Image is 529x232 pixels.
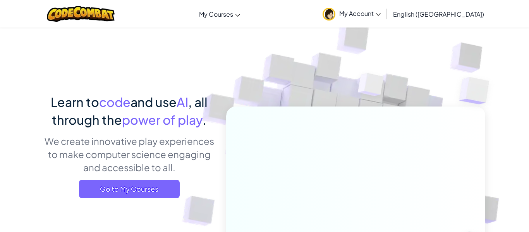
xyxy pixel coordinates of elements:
span: . [203,112,206,127]
span: and use [131,94,177,110]
span: Learn to [51,94,99,110]
img: CodeCombat logo [47,6,115,22]
a: English ([GEOGRAPHIC_DATA]) [389,3,488,24]
a: My Courses [195,3,244,24]
span: My Account [339,9,381,17]
a: Go to My Courses [79,180,180,198]
span: code [99,94,131,110]
p: We create innovative play experiences to make computer science engaging and accessible to all. [44,134,215,174]
img: Overlap cubes [344,58,399,115]
span: AI [177,94,188,110]
img: Overlap cubes [444,58,511,124]
span: My Courses [199,10,233,18]
a: My Account [319,2,385,26]
span: power of play [122,112,203,127]
img: avatar [323,8,335,21]
span: English ([GEOGRAPHIC_DATA]) [393,10,484,18]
